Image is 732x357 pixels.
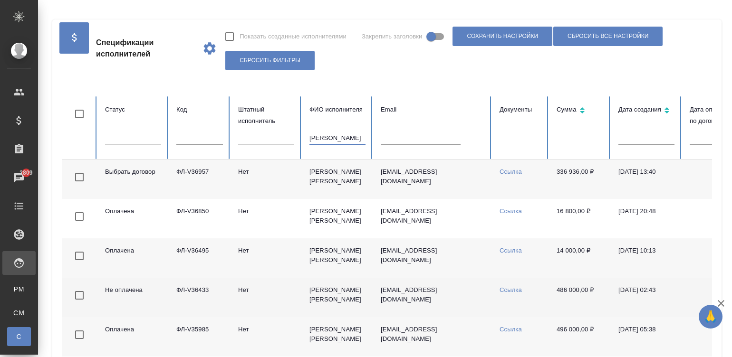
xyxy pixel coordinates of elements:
[302,160,373,199] td: [PERSON_NAME] [PERSON_NAME]
[557,104,603,118] div: Сортировка
[549,238,611,278] td: 14 000,00 ₽
[97,317,169,357] td: Оплачена
[611,199,682,238] td: [DATE] 20:48
[549,278,611,317] td: 486 000,00 ₽
[373,278,492,317] td: [EMAIL_ADDRESS][DOMAIN_NAME]
[568,32,648,40] span: Сбросить все настройки
[549,199,611,238] td: 16 800,00 ₽
[549,160,611,199] td: 336 936,00 ₽
[7,280,31,299] a: PM
[500,286,522,293] a: Ссылка
[12,284,26,294] span: PM
[96,37,194,60] span: Спецификации исполнителей
[302,317,373,357] td: [PERSON_NAME] [PERSON_NAME]
[240,32,347,41] span: Показать созданные исполнителями
[231,160,302,199] td: Нет
[611,278,682,317] td: [DATE] 02:43
[699,305,722,329] button: 🙏
[302,278,373,317] td: [PERSON_NAME] [PERSON_NAME]
[240,56,300,65] span: Сбросить фильтры
[467,32,538,40] span: Сохранить настройки
[97,199,169,238] td: Оплачена
[169,160,231,199] td: ФЛ-V36957
[7,327,31,346] a: С
[611,160,682,199] td: [DATE] 13:40
[611,317,682,357] td: [DATE] 05:38
[169,238,231,278] td: ФЛ-V36495
[69,207,89,226] span: Toggle Row Selected
[69,246,89,266] span: Toggle Row Selected
[97,160,169,199] td: Выбрать договор
[500,168,522,175] a: Ссылка
[176,104,223,115] div: Код
[618,104,674,118] div: Сортировка
[231,238,302,278] td: Нет
[373,199,492,238] td: [EMAIL_ADDRESS][DOMAIN_NAME]
[373,160,492,199] td: [EMAIL_ADDRESS][DOMAIN_NAME]
[231,278,302,317] td: Нет
[69,285,89,305] span: Toggle Row Selected
[69,167,89,187] span: Toggle Row Selected
[2,166,36,189] a: 2809
[381,104,484,115] div: Email
[611,238,682,278] td: [DATE] 10:13
[97,238,169,278] td: Оплачена
[225,51,315,70] button: Сбросить фильтры
[238,104,294,127] div: Штатный исполнитель
[703,307,719,327] span: 🙏
[362,32,423,41] span: Закрепить заголовки
[302,238,373,278] td: [PERSON_NAME] [PERSON_NAME]
[97,278,169,317] td: Не оплачена
[500,207,522,215] a: Ссылка
[14,168,38,178] span: 2809
[453,27,552,46] button: Сохранить настройки
[69,325,89,345] span: Toggle Row Selected
[169,199,231,238] td: ФЛ-V36850
[105,104,161,115] div: Статус
[231,199,302,238] td: Нет
[373,238,492,278] td: [EMAIL_ADDRESS][DOMAIN_NAME]
[309,104,366,115] div: ФИО исполнителя
[500,326,522,333] a: Ссылка
[500,104,541,115] div: Документы
[231,317,302,357] td: Нет
[549,317,611,357] td: 496 000,00 ₽
[12,332,26,341] span: С
[553,27,663,46] button: Сбросить все настройки
[500,247,522,254] a: Ссылка
[373,317,492,357] td: [EMAIL_ADDRESS][DOMAIN_NAME]
[169,317,231,357] td: ФЛ-V35985
[169,278,231,317] td: ФЛ-V36433
[12,308,26,318] span: CM
[302,199,373,238] td: [PERSON_NAME] [PERSON_NAME]
[7,303,31,322] a: CM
